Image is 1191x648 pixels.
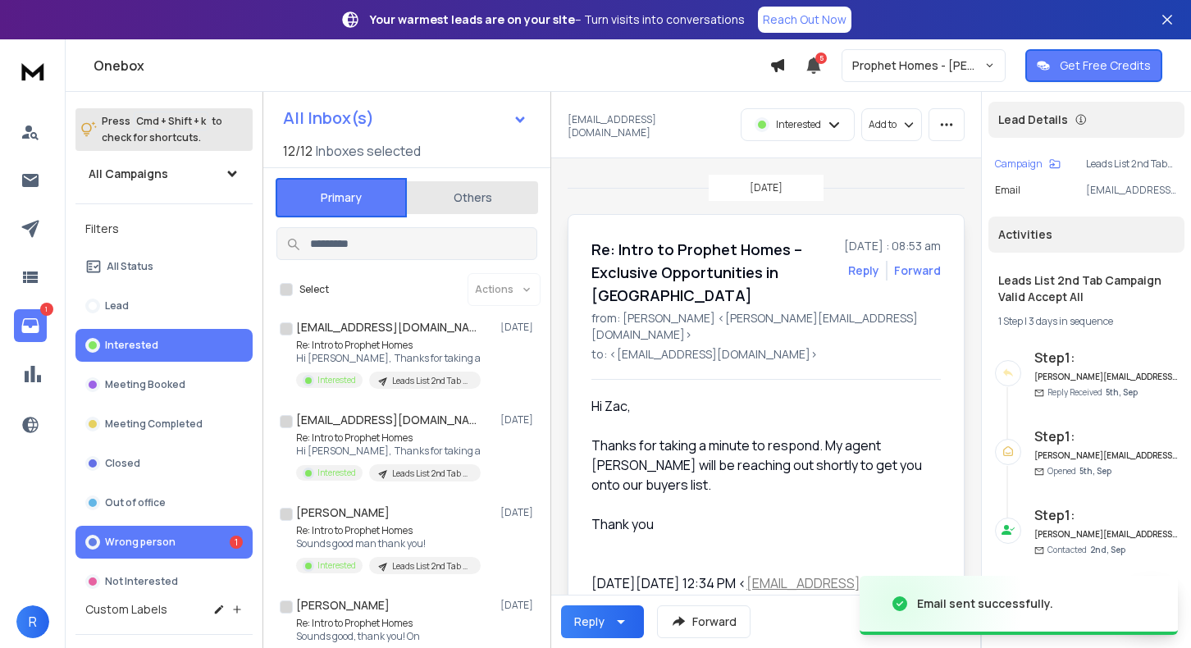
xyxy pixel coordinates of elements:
[1047,544,1125,556] p: Contacted
[296,617,481,630] p: Re: Intro to Prophet Homes
[299,283,329,296] label: Select
[75,250,253,283] button: All Status
[1034,505,1178,525] h6: Step 1 :
[561,605,644,638] button: Reply
[1106,386,1138,398] span: 5th, Sep
[1047,465,1111,477] p: Opened
[500,413,537,427] p: [DATE]
[995,157,1043,171] p: Campaign
[296,412,477,428] h1: [EMAIL_ADDRESS][DOMAIN_NAME]
[917,596,1053,612] div: Email sent successfully.
[75,408,253,440] button: Meeting Completed
[815,52,827,64] span: 5
[758,7,851,33] a: Reach Out Now
[750,181,783,194] p: [DATE]
[102,113,222,146] p: Press to check for shortcuts.
[75,217,253,240] h3: Filters
[998,112,1068,128] p: Lead Details
[392,375,471,387] p: Leads List 2nd Tab Campaign Valid Accept All
[1034,427,1178,446] h6: Step 1 :
[296,339,481,352] p: Re: Intro to Prophet Homes
[988,217,1184,253] div: Activities
[105,299,129,313] p: Lead
[1034,348,1178,367] h6: Step 1 :
[500,599,537,612] p: [DATE]
[591,346,941,363] p: to: <[EMAIL_ADDRESS][DOMAIN_NAME]>
[296,504,390,521] h1: [PERSON_NAME]
[283,141,313,161] span: 12 / 12
[370,11,575,27] strong: Your warmest leads are on your site
[40,303,53,316] p: 1
[1060,57,1151,74] p: Get Free Credits
[316,141,421,161] h3: Inboxes selected
[16,605,49,638] button: R
[105,418,203,431] p: Meeting Completed
[85,601,167,618] h3: Custom Labels
[296,524,481,537] p: Re: Intro to Prophet Homes
[998,272,1175,305] h1: Leads List 2nd Tab Campaign Valid Accept All
[1025,49,1162,82] button: Get Free Credits
[75,157,253,190] button: All Campaigns
[763,11,846,28] p: Reach Out Now
[14,309,47,342] a: 1
[574,614,605,630] div: Reply
[1086,184,1178,197] p: [EMAIL_ADDRESS][DOMAIN_NAME]
[105,536,176,549] p: Wrong person
[591,396,928,416] div: Hi Zac,
[296,445,481,458] p: Hi [PERSON_NAME], Thanks for taking a
[776,118,821,131] p: Interested
[407,180,538,216] button: Others
[75,565,253,598] button: Not Interested
[1034,449,1178,462] h6: [PERSON_NAME][EMAIL_ADDRESS][DOMAIN_NAME]
[500,506,537,519] p: [DATE]
[296,319,477,335] h1: [EMAIL_ADDRESS][DOMAIN_NAME]
[392,468,471,480] p: Leads List 2nd Tab Campaign Valid Accept All
[230,536,243,549] div: 1
[105,378,185,391] p: Meeting Booked
[270,102,541,135] button: All Inbox(s)
[852,57,984,74] p: Prophet Homes - [PERSON_NAME]
[283,110,374,126] h1: All Inbox(s)
[568,113,731,139] p: [EMAIL_ADDRESS][DOMAIN_NAME]
[1034,528,1178,541] h6: [PERSON_NAME][EMAIL_ADDRESS][DOMAIN_NAME]
[1086,157,1178,171] p: Leads List 2nd Tab Campaign Valid Accept All
[1079,465,1111,477] span: 5th, Sep
[848,262,879,279] button: Reply
[75,526,253,559] button: Wrong person1
[105,575,178,588] p: Not Interested
[296,597,390,614] h1: [PERSON_NAME]
[134,112,208,130] span: Cmd + Shift + k
[317,374,356,386] p: Interested
[75,368,253,401] button: Meeting Booked
[844,238,941,254] p: [DATE] : 08:53 am
[591,238,834,307] h1: Re: Intro to Prophet Homes – Exclusive Opportunities in [GEOGRAPHIC_DATA]
[1029,314,1113,328] span: 3 days in sequence
[1034,371,1178,383] h6: [PERSON_NAME][EMAIL_ADDRESS][DOMAIN_NAME]
[894,262,941,279] div: Forward
[75,486,253,519] button: Out of office
[105,339,158,352] p: Interested
[296,352,481,365] p: Hi [PERSON_NAME], Thanks for taking a
[392,560,471,573] p: Leads List 2nd Tab Campaign Valid Accept All
[591,310,941,343] p: from: [PERSON_NAME] <[PERSON_NAME][EMAIL_ADDRESS][DOMAIN_NAME]>
[75,329,253,362] button: Interested
[317,467,356,479] p: Interested
[105,496,166,509] p: Out of office
[591,436,928,495] div: Thanks for taking a minute to respond. My agent [PERSON_NAME] will be reaching out shortly to get...
[995,157,1061,171] button: Campaign
[998,314,1023,328] span: 1 Step
[869,118,897,131] p: Add to
[296,630,481,643] p: Sounds good, thank you! On
[317,559,356,572] p: Interested
[276,178,407,217] button: Primary
[16,56,49,86] img: logo
[1090,544,1125,555] span: 2nd, Sep
[998,315,1175,328] div: |
[94,56,769,75] h1: Onebox
[107,260,153,273] p: All Status
[105,457,140,470] p: Closed
[370,11,745,28] p: – Turn visits into conversations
